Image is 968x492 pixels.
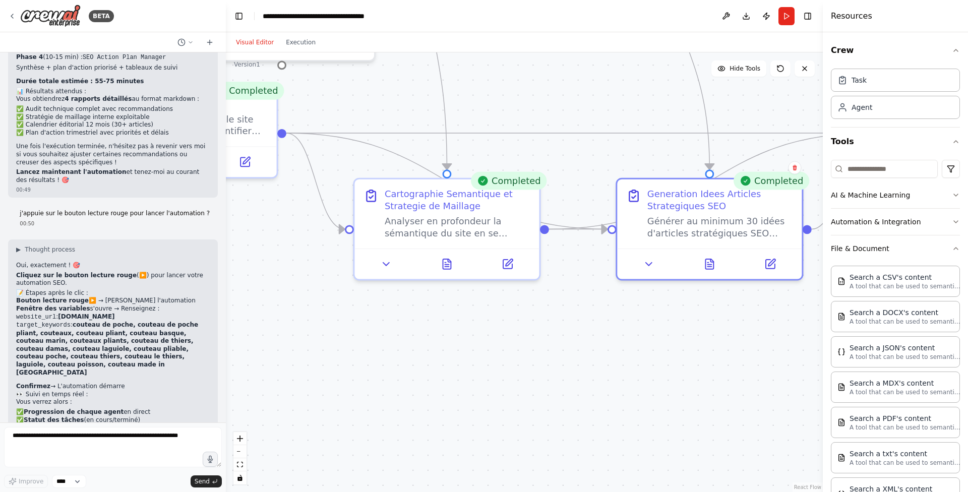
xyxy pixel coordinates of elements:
[831,128,960,156] button: Tools
[16,305,90,312] strong: Fenêtre des variables
[16,416,210,424] li: ✅ (en cours/terminé)
[16,245,21,254] span: ▶
[20,210,210,218] p: j'appuie sur le bouton lecture rouge pour lancer l'automation ?
[16,143,210,166] p: Une fois l'exécution terminée, n'hésitez pas à revenir vers moi si vous souhaitez ajuster certain...
[233,458,247,471] button: fit view
[837,348,845,356] img: JSONSearchTool
[16,297,210,305] li: ▶️ → [PERSON_NAME] l'automation
[850,307,960,318] div: Search a DOCX's content
[16,53,43,60] strong: Phase 4
[16,305,210,377] li: s'ouvre → Renseignez :
[286,126,345,236] g: Edge from a000014c-fe20-4e2d-9a7c-a99e4d46ace1 to dfd4f892-61aa-447b-b42c-c5d2f729094d
[233,432,247,484] div: React Flow controls
[16,168,127,175] strong: Lancez maintenant l'automation
[481,255,533,273] button: Open in side panel
[16,88,210,96] h2: 📊 Résultats attendus :
[83,54,166,61] code: SEO Action Plan Manager
[219,153,270,171] button: Open in side panel
[16,272,137,279] strong: Cliquez sur le bouton lecture rouge
[16,383,50,390] strong: Confirmez
[850,378,960,388] div: Search a MDX's content
[16,297,89,304] strong: Bouton lecture rouge
[20,5,81,27] img: Logo
[24,416,84,423] strong: Statut des tâches
[16,314,56,321] code: website_url
[16,322,71,329] code: target_keywords
[122,113,268,138] div: Crawler intégralement le site {website_url} pour identifier toutes les pages (catégories, produit...
[415,255,478,273] button: View output
[385,215,530,239] div: Analyser en profondeur la sémantique du site en se basant sur l'audit complet réalisé. Créer une ...
[65,95,132,102] strong: 4 rapports détaillés
[202,36,218,48] button: Start a new chat
[234,60,260,69] div: Version 1
[678,255,741,273] button: View output
[852,102,872,112] div: Agent
[16,168,210,184] p: et tenez-moi au courant des résultats ! 🎯
[837,277,845,285] img: CSVSearchTool
[744,255,796,273] button: Open in side panel
[730,65,760,73] span: Hide Tools
[549,126,870,236] g: Edge from dfd4f892-61aa-447b-b42c-c5d2f729094d to f0ccb5ac-be36-4331-b567-e078c942600f
[16,105,210,113] li: ✅ Audit technique complet avec recommandations
[470,172,547,190] div: Completed
[831,182,960,208] button: AI & Machine Learning
[837,454,845,462] img: TXTSearchTool
[711,60,766,77] button: Hide Tools
[208,82,284,100] div: Completed
[16,398,210,406] p: Vous verrez alors :
[20,220,210,227] div: 00:50
[16,408,210,416] li: ✅ en direct
[24,408,124,415] strong: Progression de chaque agent
[16,78,144,85] strong: Durée totale estimée : 55-75 minutes
[831,65,960,127] div: Crew
[837,383,845,391] img: MDXSearchTool
[549,222,608,237] g: Edge from dfd4f892-61aa-447b-b42c-c5d2f729094d to 87c40256-a8a8-4c30-8898-a4a1b8ec7330
[4,475,48,488] button: Improve
[850,449,960,459] div: Search a txt's content
[850,388,960,396] p: A tool that can be used to semantic search a query from a MDX's content.
[16,391,210,399] h2: 👀 Suivi en temps réel :
[831,10,872,22] h4: Resources
[850,318,960,326] p: A tool that can be used to semantic search a query from a DOCX's content.
[58,313,114,320] strong: [DOMAIN_NAME]
[850,343,960,353] div: Search a JSON's content
[263,11,376,21] nav: breadcrumb
[233,471,247,484] button: toggle interactivity
[233,445,247,458] button: zoom out
[233,432,247,445] button: zoom in
[16,53,210,62] p: (10-15 min) :
[232,9,246,23] button: Hide left sidebar
[647,188,793,212] div: Generation Idees Articles Strategiques SEO
[16,245,75,254] button: ▶Thought process
[794,484,821,490] a: React Flow attribution
[283,36,368,54] button: Open in side panel
[280,36,322,48] button: Execution
[230,36,280,48] button: Visual Editor
[850,459,960,467] p: A tool that can be used to semantic search a query from a txt's content.
[25,245,75,254] span: Thought process
[16,129,210,137] li: ✅ Plan d'action trimestriel avec priorités et délais
[16,321,210,377] li: :
[616,178,803,281] div: CompletedGeneration Idees Articles Strategiques SEOGénérer au minimum 30 idées d'articles stratég...
[16,186,210,194] div: 00:49
[850,413,960,423] div: Search a PDF's content
[16,95,210,103] p: Vous obtiendrez au format markdown :
[16,289,210,297] h2: 📝 Étapes après le clic :
[89,10,114,22] div: BETA
[837,418,845,426] img: PDFSearchTool
[191,475,222,487] button: Send
[831,209,960,235] button: Automation & Integration
[16,383,210,391] li: → L'automation démarre
[173,36,198,48] button: Switch to previous chat
[16,113,210,121] li: ✅ Stratégie de maillage interne exploitable
[812,126,870,236] g: Edge from 87c40256-a8a8-4c30-8898-a4a1b8ec7330 to f0ccb5ac-be36-4331-b567-e078c942600f
[850,282,960,290] p: A tool that can be used to semantic search a query from a CSV's content.
[16,321,198,376] strong: couteau de poche, couteau de poche pliant, couteaux, couteau pliant, couteau basque, couteau mari...
[16,121,210,129] li: ✅ Calendrier éditorial 12 mois (30+ articles)
[647,215,793,239] div: Générer au minimum 30 idées d'articles stratégiques SEO optimisés pour renforcer le site {website...
[801,9,815,23] button: Hide right sidebar
[850,272,960,282] div: Search a CSV's content
[195,477,210,485] span: Send
[852,75,867,85] div: Task
[19,477,43,485] span: Improve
